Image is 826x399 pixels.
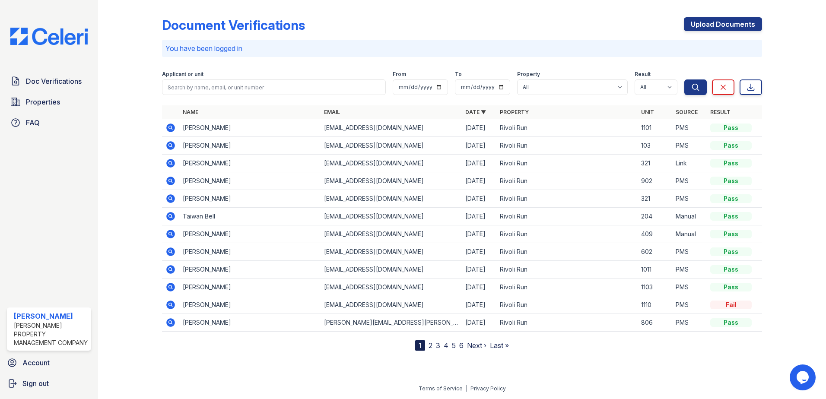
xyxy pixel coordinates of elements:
[710,109,731,115] a: Result
[462,119,496,137] td: [DATE]
[179,279,321,296] td: [PERSON_NAME]
[462,261,496,279] td: [DATE]
[672,119,707,137] td: PMS
[22,358,50,368] span: Account
[672,279,707,296] td: PMS
[179,119,321,137] td: [PERSON_NAME]
[162,71,203,78] label: Applicant or unit
[710,141,752,150] div: Pass
[638,172,672,190] td: 902
[429,341,432,350] a: 2
[638,137,672,155] td: 103
[26,117,40,128] span: FAQ
[179,190,321,208] td: [PERSON_NAME]
[496,243,638,261] td: Rivoli Run
[710,177,752,185] div: Pass
[14,321,88,347] div: [PERSON_NAME] Property Management Company
[179,155,321,172] td: [PERSON_NAME]
[710,265,752,274] div: Pass
[459,341,464,350] a: 6
[7,73,91,90] a: Doc Verifications
[179,172,321,190] td: [PERSON_NAME]
[7,114,91,131] a: FAQ
[179,208,321,225] td: Taiwan Bell
[321,243,462,261] td: [EMAIL_ADDRESS][DOMAIN_NAME]
[467,341,486,350] a: Next ›
[7,93,91,111] a: Properties
[162,17,305,33] div: Document Verifications
[3,28,95,45] img: CE_Logo_Blue-a8612792a0a2168367f1c8372b55b34899dd931a85d93a1a3d3e32e68fde9ad4.png
[321,172,462,190] td: [EMAIL_ADDRESS][DOMAIN_NAME]
[672,172,707,190] td: PMS
[496,225,638,243] td: Rivoli Run
[321,279,462,296] td: [EMAIL_ADDRESS][DOMAIN_NAME]
[496,155,638,172] td: Rivoli Run
[462,296,496,314] td: [DATE]
[179,261,321,279] td: [PERSON_NAME]
[710,318,752,327] div: Pass
[321,119,462,137] td: [EMAIL_ADDRESS][DOMAIN_NAME]
[324,109,340,115] a: Email
[419,385,463,392] a: Terms of Service
[466,385,467,392] div: |
[496,119,638,137] td: Rivoli Run
[496,172,638,190] td: Rivoli Run
[415,340,425,351] div: 1
[496,314,638,332] td: Rivoli Run
[710,301,752,309] div: Fail
[3,375,95,392] a: Sign out
[321,296,462,314] td: [EMAIL_ADDRESS][DOMAIN_NAME]
[496,137,638,155] td: Rivoli Run
[14,311,88,321] div: [PERSON_NAME]
[638,190,672,208] td: 321
[436,341,440,350] a: 3
[672,208,707,225] td: Manual
[462,243,496,261] td: [DATE]
[710,283,752,291] div: Pass
[26,76,82,86] span: Doc Verifications
[672,137,707,155] td: PMS
[710,212,752,221] div: Pass
[455,71,462,78] label: To
[321,225,462,243] td: [EMAIL_ADDRESS][DOMAIN_NAME]
[179,225,321,243] td: [PERSON_NAME]
[22,378,49,389] span: Sign out
[179,137,321,155] td: [PERSON_NAME]
[462,172,496,190] td: [DATE]
[672,155,707,172] td: Link
[710,123,752,132] div: Pass
[638,243,672,261] td: 602
[638,279,672,296] td: 1103
[684,17,762,31] a: Upload Documents
[672,225,707,243] td: Manual
[462,314,496,332] td: [DATE]
[672,243,707,261] td: PMS
[672,190,707,208] td: PMS
[444,341,448,350] a: 4
[470,385,506,392] a: Privacy Policy
[496,190,638,208] td: Rivoli Run
[672,261,707,279] td: PMS
[638,314,672,332] td: 806
[179,314,321,332] td: [PERSON_NAME]
[490,341,509,350] a: Last »
[452,341,456,350] a: 5
[165,43,759,54] p: You have been logged in
[462,190,496,208] td: [DATE]
[3,354,95,371] a: Account
[710,159,752,168] div: Pass
[672,314,707,332] td: PMS
[638,208,672,225] td: 204
[321,155,462,172] td: [EMAIL_ADDRESS][DOMAIN_NAME]
[638,119,672,137] td: 1101
[321,190,462,208] td: [EMAIL_ADDRESS][DOMAIN_NAME]
[672,296,707,314] td: PMS
[462,137,496,155] td: [DATE]
[496,296,638,314] td: Rivoli Run
[462,155,496,172] td: [DATE]
[179,243,321,261] td: [PERSON_NAME]
[496,279,638,296] td: Rivoli Run
[496,261,638,279] td: Rivoli Run
[496,208,638,225] td: Rivoli Run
